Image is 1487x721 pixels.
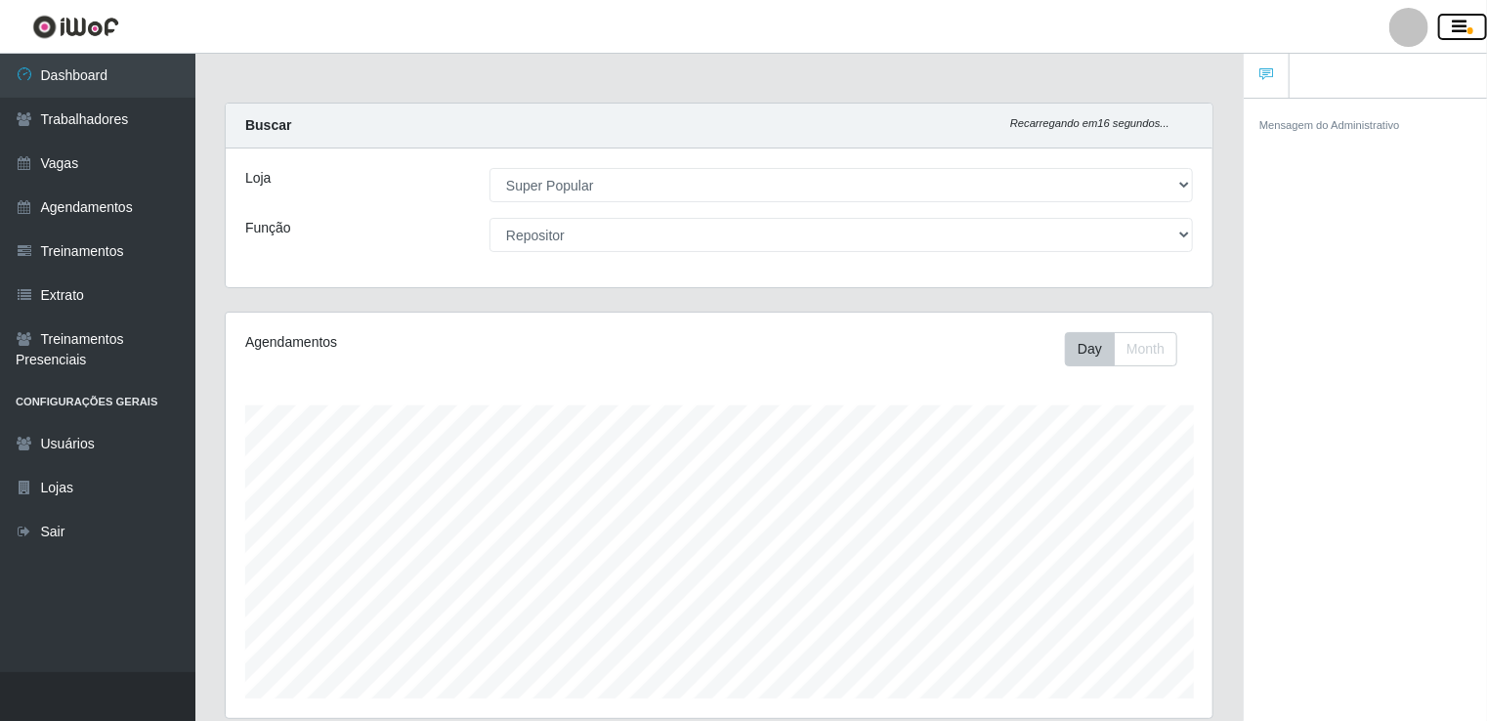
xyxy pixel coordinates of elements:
i: Recarregando em 16 segundos... [1010,117,1169,129]
img: CoreUI Logo [32,15,119,39]
button: Month [1114,332,1177,366]
div: Toolbar with button groups [1065,332,1193,366]
small: Mensagem do Administrativo [1259,119,1400,131]
label: Função [245,218,291,238]
div: First group [1065,332,1177,366]
button: Day [1065,332,1115,366]
label: Loja [245,168,271,189]
div: Agendamentos [245,332,623,353]
strong: Buscar [245,117,291,133]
